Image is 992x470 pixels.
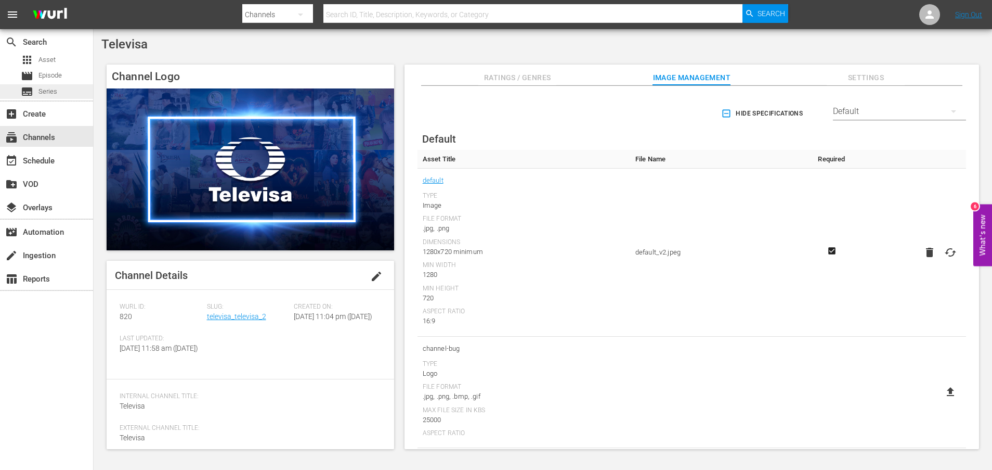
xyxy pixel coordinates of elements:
[5,131,18,144] span: Channels
[120,424,376,433] span: External Channel Title:
[809,150,854,169] th: Required
[120,402,145,410] span: Televisa
[423,308,625,316] div: Aspect Ratio
[719,99,807,128] button: Hide Specifications
[423,391,625,402] div: .jpg, .png, .bmp, .gif
[652,71,730,84] span: Image Management
[630,169,810,337] td: default_v2.jpeg
[423,316,625,326] div: 16:9
[826,246,838,256] svg: Required
[5,273,18,285] span: Reports
[120,303,202,311] span: Wurl ID:
[38,55,56,65] span: Asset
[120,344,198,352] span: [DATE] 11:58 am ([DATE])
[101,37,148,52] span: Televisa
[5,108,18,120] span: Create
[38,86,57,97] span: Series
[423,238,625,247] div: Dimensions
[423,342,625,355] span: channel-bug
[423,261,625,270] div: Min Width
[827,71,905,84] span: Settings
[955,10,982,19] a: Sign Out
[423,285,625,293] div: Min Height
[120,392,376,401] span: Internal Channel Title:
[38,70,62,81] span: Episode
[115,269,188,282] span: Channel Details
[5,226,18,238] span: Automation
[423,369,625,379] div: Logo
[120,434,145,442] span: Televisa
[423,270,625,280] div: 1280
[21,85,33,98] span: Series
[5,155,18,167] span: Schedule
[423,429,625,438] div: Aspect Ratio
[294,312,372,321] span: [DATE] 11:04 pm ([DATE])
[120,335,202,343] span: Last Updated:
[21,70,33,82] span: Episode
[973,204,992,266] button: Open Feedback Widget
[120,312,132,321] span: 820
[971,202,979,210] div: 6
[423,192,625,200] div: Type
[5,178,18,190] span: VOD
[21,54,33,66] span: Asset
[423,407,625,415] div: Max File Size In Kbs
[423,383,625,391] div: File Format
[723,108,803,119] span: Hide Specifications
[423,174,443,187] a: default
[107,65,394,88] h4: Channel Logo
[107,88,394,250] img: Televisa
[423,415,625,425] div: 25000
[25,3,75,27] img: ans4CAIJ8jUAAAAAAAAAAAAAAAAAAAAAAAAgQb4GAAAAAAAAAAAAAAAAAAAAAAAAJMjXAAAAAAAAAAAAAAAAAAAAAAAAgAT5G...
[5,36,18,48] span: Search
[478,71,556,84] span: Ratings / Genres
[422,133,456,145] span: Default
[742,4,788,23] button: Search
[423,293,625,303] div: 720
[5,249,18,262] span: Ingestion
[423,223,625,234] div: .jpg, .png
[423,215,625,223] div: File Format
[833,97,966,126] div: Default
[6,8,19,21] span: menu
[5,201,18,214] span: Overlays
[423,360,625,369] div: Type
[423,200,625,211] div: Image
[423,247,625,257] div: 1280x720 minimum
[207,312,266,321] a: televisa_televisa_2
[207,303,289,311] span: Slug:
[417,150,630,169] th: Asset Title
[370,270,383,283] span: edit
[630,150,810,169] th: File Name
[758,4,785,23] span: Search
[294,303,376,311] span: Created On:
[364,264,389,289] button: edit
